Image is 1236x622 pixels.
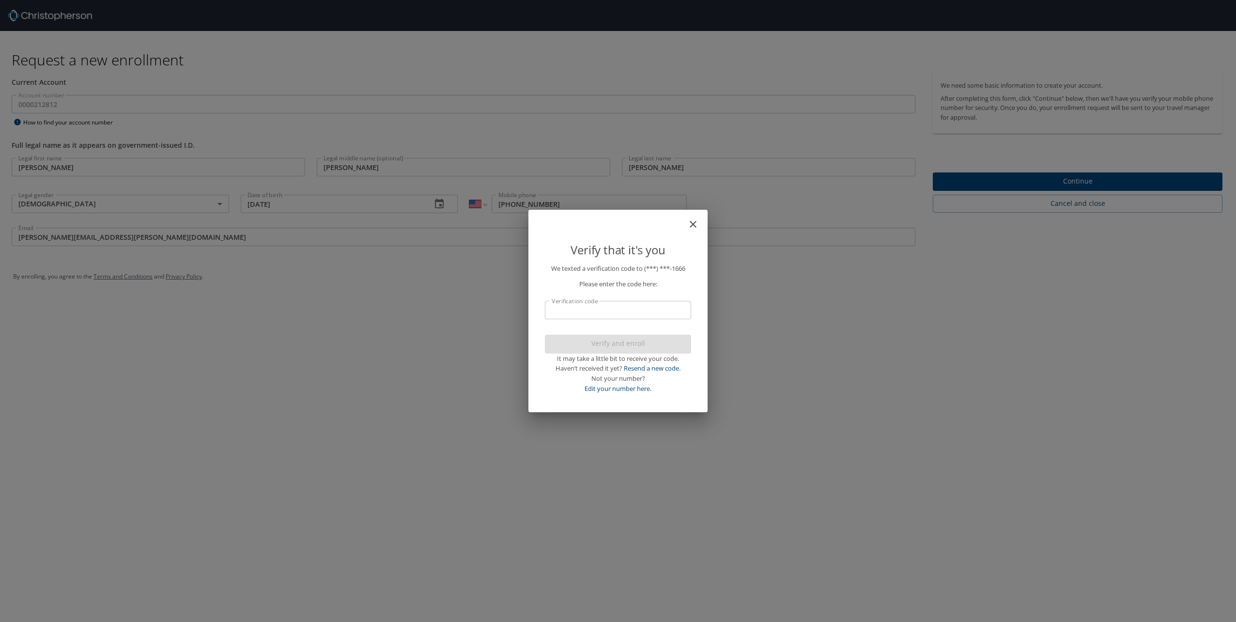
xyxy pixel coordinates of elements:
[692,214,704,225] button: close
[545,363,691,373] div: Haven’t received it yet?
[585,384,651,393] a: Edit your number here.
[545,373,691,384] div: Not your number?
[624,364,680,373] a: Resend a new code.
[545,279,691,289] p: Please enter the code here:
[545,241,691,259] p: Verify that it's you
[545,354,691,364] div: It may take a little bit to receive your code.
[545,264,691,274] p: We texted a verification code to (***) ***- 1666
